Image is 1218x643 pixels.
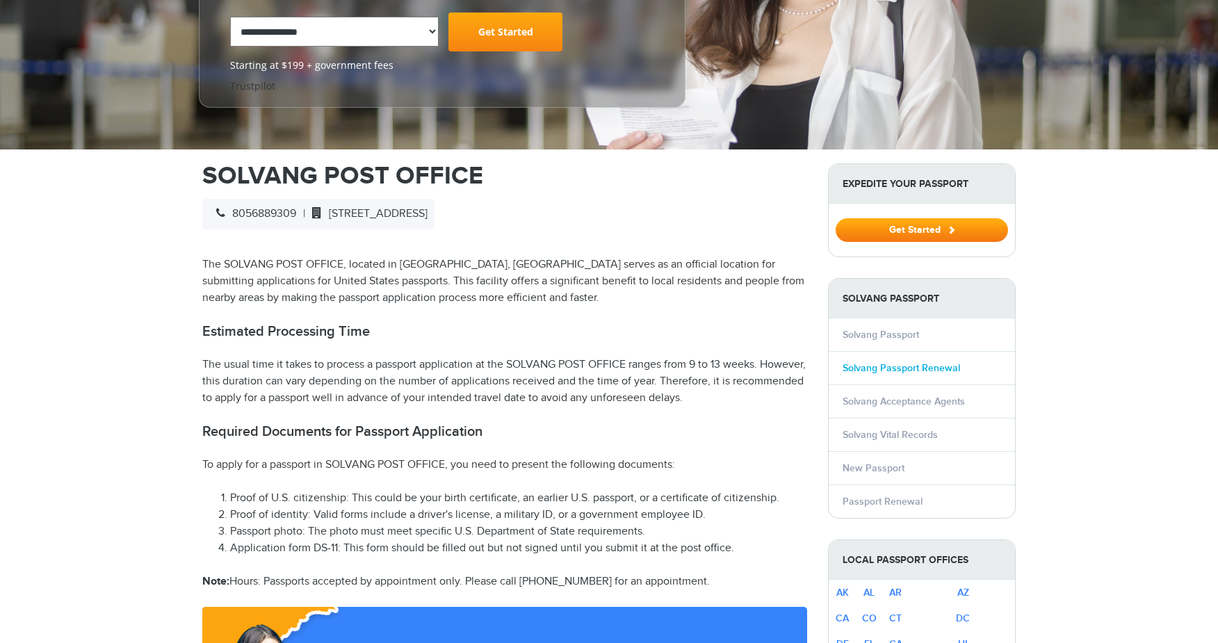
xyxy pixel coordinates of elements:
span: [STREET_ADDRESS] [305,207,428,220]
a: Get Started [836,224,1008,235]
a: Solvang Passport Renewal [843,362,960,374]
a: CA [836,612,849,624]
p: To apply for a passport in SOLVANG POST OFFICE, you need to present the following documents: [202,457,807,473]
p: The usual time it takes to process a passport application at the SOLVANG POST OFFICE ranges from ... [202,357,807,407]
a: AZ [957,587,969,599]
p: Hours: Passports accepted by appointment only. Please call [PHONE_NUMBER] for an appointment. [202,573,807,590]
a: CT [889,612,902,624]
li: Passport photo: The photo must meet specific U.S. Department of State requirements. [230,523,807,540]
li: Proof of identity: Valid forms include a driver's license, a military ID, or a government employe... [230,507,807,523]
a: DC [956,612,970,624]
strong: Local Passport Offices [829,540,1015,580]
li: Proof of U.S. citizenship: This could be your birth certificate, an earlier U.S. passport, or a c... [230,490,807,507]
a: CO [862,612,877,624]
h2: Required Documents for Passport Application [202,423,807,440]
a: AL [863,587,875,599]
strong: Solvang Passport [829,279,1015,318]
a: Solvang Acceptance Agents [843,396,965,407]
a: Get Started [448,13,562,51]
a: Solvang Vital Records [843,429,938,441]
a: Solvang Passport [843,329,919,341]
p: The SOLVANG POST OFFICE, located in [GEOGRAPHIC_DATA], [GEOGRAPHIC_DATA] serves as an official lo... [202,257,807,307]
button: Get Started [836,218,1008,242]
a: New Passport [843,462,904,474]
li: Application form DS-11: This form should be filled out but not signed until you submit it at the ... [230,540,807,557]
a: Passport Renewal [843,496,923,507]
span: 8056889309 [209,207,296,220]
div: | [202,199,435,229]
h1: SOLVANG POST OFFICE [202,163,807,188]
h2: Estimated Processing Time [202,323,807,340]
span: Starting at $199 + government fees [230,58,654,72]
a: AK [836,587,849,599]
strong: Note: [202,575,229,588]
a: Trustpilot [230,79,275,92]
strong: Expedite Your Passport [829,164,1015,204]
a: AR [889,587,902,599]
